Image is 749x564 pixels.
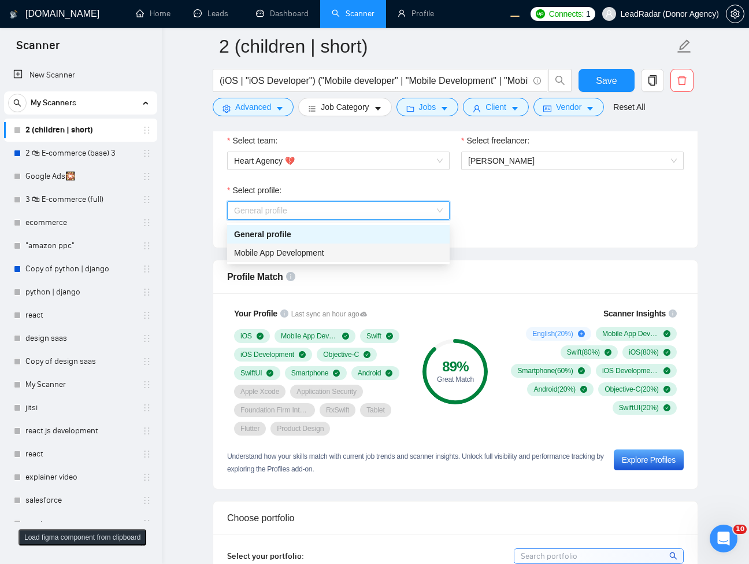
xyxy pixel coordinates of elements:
span: Job Category [321,101,369,113]
span: check-circle [364,351,370,358]
span: plus-circle [578,330,585,337]
a: jitsi [25,396,135,419]
iframe: Intercom live chat [710,525,737,552]
a: Copy of python | django [25,257,135,281]
span: holder [142,496,151,505]
span: General profile [234,202,443,219]
span: Select your portfolio: [227,551,304,561]
a: design saas [25,327,135,350]
span: bars [308,104,316,113]
span: SwiftUI [240,368,262,378]
span: idcard [543,104,551,113]
label: Select freelancer: [461,134,529,147]
span: caret-down [276,104,284,113]
span: copy [642,75,663,86]
span: Understand how your skills match with current job trends and scanner insights. Unlock full visibi... [227,452,604,473]
span: info-circle [280,309,288,318]
span: check-circle [342,333,349,340]
button: idcardVendorcaret-down [533,98,604,116]
span: search [9,99,26,107]
span: caret-down [586,104,594,113]
span: iOS [240,331,252,341]
span: holder [142,449,151,459]
span: check-circle [663,404,670,411]
span: Smartphone [291,368,329,378]
span: user [605,10,613,18]
span: holder [142,126,151,135]
span: holder [142,172,151,181]
span: holder [142,264,151,274]
span: holder [142,334,151,343]
a: New Scanner [13,64,148,87]
input: Search portfolio [514,549,683,563]
button: search [548,69,572,92]
span: holder [142,473,151,482]
span: check-circle [663,330,670,337]
a: react.js development [25,419,135,443]
span: Android ( 20 %) [533,385,576,394]
span: info-circle [669,309,677,318]
button: folderJobscaret-down [396,98,459,116]
span: 10 [733,525,747,534]
span: Flutter [240,424,259,433]
span: Save [596,73,617,88]
span: check-circle [385,370,392,377]
span: Heart Agency 💔 [234,152,443,169]
a: 3 🛍 E-commerce (full) [25,188,135,211]
span: caret-down [511,104,519,113]
span: Tablet [366,406,385,415]
a: Reset All [613,101,645,113]
span: holder [142,149,151,158]
button: Save [579,69,635,92]
span: Vendor [556,101,581,113]
a: messageLeads [194,9,233,19]
span: info-circle [286,272,295,281]
a: Copy of design saas [25,350,135,373]
span: Swift [366,331,381,341]
span: delete [671,75,693,86]
a: react [25,443,135,466]
span: holder [142,287,151,297]
a: python | django [25,281,135,304]
span: Apple Xcode [240,387,279,396]
div: 89 % [422,360,488,374]
span: check-circle [663,386,670,393]
img: logo [10,5,18,24]
a: react [25,512,135,535]
a: Google Ads🎇 [25,165,135,188]
button: setting [726,5,744,23]
input: Search Freelance Jobs... [220,73,528,88]
span: holder [142,380,151,389]
span: Jobs [419,101,436,113]
span: holder [142,357,151,366]
span: Scanner Insights [603,309,666,318]
span: Advanced [235,101,271,113]
span: holder [142,519,151,528]
span: [PERSON_NAME] [468,156,535,165]
span: Objective-C ( 20 %) [605,385,659,394]
a: explainer video [25,466,135,489]
span: Objective-C [323,350,359,359]
span: RxSwift [326,406,349,415]
a: 2 (children | short) [25,119,135,142]
input: Scanner name... [219,32,674,61]
button: delete [670,69,694,92]
a: My Scanner [25,373,135,396]
span: setting [223,104,231,113]
span: check-circle [663,349,670,356]
span: holder [142,426,151,436]
span: My Scanners [31,91,76,115]
span: iOS ( 80 %) [629,348,659,357]
li: New Scanner [4,64,157,87]
button: search [8,94,27,112]
span: holder [142,241,151,250]
span: check-circle [605,349,611,356]
button: copy [641,69,664,92]
span: iOS Development ( 60 %) [602,366,659,375]
div: Great Match [422,376,488,383]
span: check-circle [580,386,587,393]
span: 1 [586,8,591,20]
a: setting [726,9,744,19]
span: Mobile App Development [281,331,338,341]
div: Choose portfolio [227,502,684,534]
